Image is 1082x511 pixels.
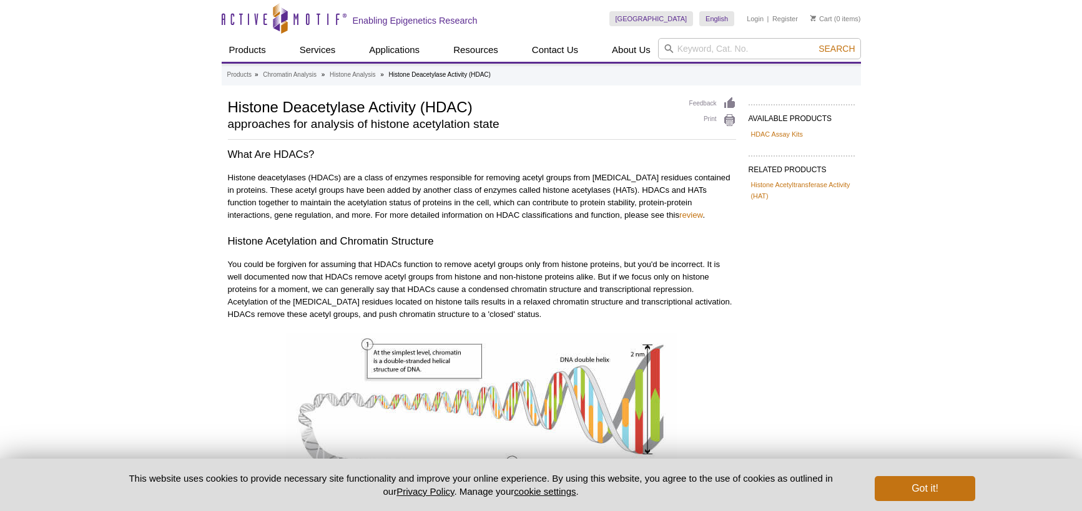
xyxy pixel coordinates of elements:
a: Products [227,69,252,80]
h2: AVAILABLE PRODUCTS [749,104,855,127]
a: About Us [604,38,658,62]
a: Privacy Policy [396,486,454,497]
button: Got it! [875,476,975,501]
a: Print [689,114,736,127]
span: Search [819,44,855,54]
p: You could be forgiven for assuming that HDACs function to remove acetyl groups only from histone ... [228,258,736,321]
a: Chromatin Analysis [263,69,317,80]
a: Services [292,38,343,62]
a: Histone Acetyltransferase Activity (HAT) [751,179,852,202]
button: Search [815,43,858,54]
p: Histone deacetylases (HDACs) are a class of enzymes responsible for removing acetyl groups from [... [228,172,736,221]
li: » [322,71,325,78]
a: Resources [446,38,506,62]
a: Products [222,38,273,62]
li: » [380,71,384,78]
a: review [679,210,702,220]
h2: What Are HDACs? [228,147,736,162]
a: Histone Analysis [330,69,375,80]
input: Keyword, Cat. No. [658,38,861,59]
a: Feedback [689,97,736,110]
li: | [767,11,769,26]
h2: RELATED PRODUCTS [749,155,855,178]
h1: Histone Deacetylase Activity (HDAC) [228,97,677,115]
h2: approaches for analysis of histone acetylation state [228,119,677,130]
button: cookie settings [514,486,576,497]
li: » [255,71,258,78]
li: (0 items) [810,11,861,26]
a: Register [772,14,798,23]
p: This website uses cookies to provide necessary site functionality and improve your online experie... [107,472,855,498]
a: Applications [361,38,427,62]
a: English [699,11,734,26]
img: Your Cart [810,15,816,21]
a: HDAC Assay Kits [751,129,803,140]
h2: Histone Acetylation and Chromatin Structure [228,234,736,249]
li: Histone Deacetylase Activity (HDAC) [389,71,491,78]
a: Cart [810,14,832,23]
a: Login [747,14,764,23]
h2: Enabling Epigenetics Research [353,15,478,26]
a: Contact Us [524,38,586,62]
a: [GEOGRAPHIC_DATA] [609,11,694,26]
